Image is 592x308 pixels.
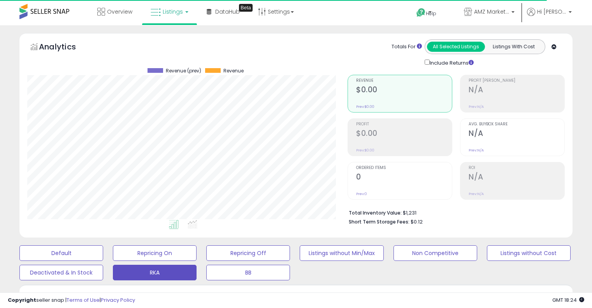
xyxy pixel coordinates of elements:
button: Deactivated & In Stock [19,265,103,280]
b: Short Term Storage Fees: [349,218,409,225]
div: Tooltip anchor [239,4,253,12]
button: Listings without Min/Max [300,245,383,261]
span: Revenue (prev) [166,68,201,74]
button: RKA [113,265,197,280]
button: BB [206,265,290,280]
span: Profit [356,122,452,127]
span: Help [426,10,436,17]
strong: Copyright [8,296,36,304]
button: Default [19,245,103,261]
span: 2025-08-14 18:24 GMT [552,296,584,304]
small: Prev: N/A [469,192,484,196]
span: Overview [107,8,132,16]
button: Listings without Cost [487,245,571,261]
p: Listing States: [481,291,573,298]
i: Get Help [416,8,426,18]
h2: N/A [469,129,564,139]
small: Prev: $0.00 [356,148,374,153]
div: seller snap | | [8,297,135,304]
a: Help [410,2,451,25]
span: ROI [469,166,564,170]
h2: N/A [469,85,564,96]
span: AMZ Marketplace Deals [474,8,509,16]
span: Ordered Items [356,166,452,170]
span: Profit [PERSON_NAME] [469,79,564,83]
button: Listings With Cost [485,42,543,52]
a: Terms of Use [67,296,100,304]
button: Non Competitive [393,245,477,261]
button: Repricing Off [206,245,290,261]
small: Prev: N/A [469,148,484,153]
button: Repricing On [113,245,197,261]
b: Total Inventory Value: [349,209,402,216]
span: Revenue [356,79,452,83]
span: Revenue [223,68,244,74]
h2: 0 [356,172,452,183]
small: Prev: $0.00 [356,104,374,109]
a: Privacy Policy [101,296,135,304]
h2: N/A [469,172,564,183]
h2: $0.00 [356,85,452,96]
li: $1,231 [349,208,559,217]
h5: Analytics [39,41,91,54]
div: Totals For [392,43,422,51]
span: $0.12 [411,218,423,225]
h2: $0.00 [356,129,452,139]
small: Prev: 0 [356,192,367,196]
button: All Selected Listings [427,42,485,52]
span: Listings [163,8,183,16]
span: DataHub [215,8,240,16]
small: Prev: N/A [469,104,484,109]
span: Hi [PERSON_NAME] [537,8,566,16]
span: Avg. Buybox Share [469,122,564,127]
a: Hi [PERSON_NAME] [527,8,572,25]
div: Include Returns [419,58,483,67]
